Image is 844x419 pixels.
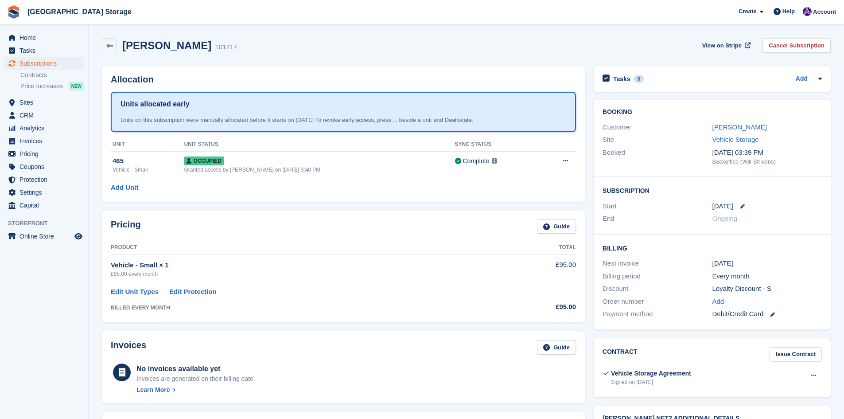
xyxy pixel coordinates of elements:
span: Invoices [19,135,73,147]
a: Vehicle Storage [712,136,759,143]
div: Every month [712,271,822,282]
div: Units on this subscription were manually allocated before it starts on [DATE] To revoke early acc... [121,116,566,125]
div: 465 [113,156,184,166]
img: Hollie Harvey [803,7,812,16]
div: 101217 [215,42,237,52]
a: Price increases NEW [20,81,84,91]
span: Storefront [8,219,88,228]
span: Ongoing [712,215,738,222]
a: Add [796,74,808,84]
h2: Pricing [111,219,141,234]
a: menu [4,96,84,109]
th: Unit [111,137,184,152]
div: Order number [603,297,712,307]
span: Pricing [19,148,73,160]
a: menu [4,44,84,57]
span: Home [19,31,73,44]
div: Debit/Credit Card [712,309,822,319]
a: menu [4,122,84,134]
a: View on Stripe [699,38,752,53]
div: Backoffice (Will Strivens) [712,157,822,166]
a: Add Unit [111,183,138,193]
th: Unit Status [184,137,455,152]
a: Add [712,297,724,307]
div: Invoices are generated on their billing date. [136,374,255,384]
h2: Billing [603,243,822,252]
h2: [PERSON_NAME] [122,39,211,51]
span: Online Store [19,230,73,243]
h2: Subscription [603,186,822,195]
a: menu [4,173,84,186]
div: £95.00 [501,302,576,312]
div: Vehicle - Small × 1 [111,260,501,270]
div: 0 [634,75,644,83]
h2: Tasks [613,75,630,83]
a: menu [4,109,84,121]
div: £95.00 every month [111,270,501,278]
div: Start [603,201,712,211]
a: Edit Unit Types [111,287,159,297]
a: menu [4,57,84,70]
div: Billing period [603,271,712,282]
td: £95.00 [501,255,576,283]
div: Vehicle Storage Agreement [611,369,691,378]
span: Settings [19,186,73,199]
div: [DATE] [712,258,822,269]
div: NEW [69,82,84,90]
div: Complete [463,157,490,166]
div: Signed on [DATE] [611,378,691,386]
div: End [603,214,712,224]
a: Guide [537,219,576,234]
a: menu [4,199,84,211]
div: Customer [603,122,712,133]
img: icon-info-grey-7440780725fd019a000dd9b08b2336e03edf1995a4989e88bcd33f0948082b44.svg [492,158,497,164]
h2: Contract [603,347,638,362]
div: Discount [603,284,712,294]
a: menu [4,31,84,44]
a: menu [4,161,84,173]
span: Help [782,7,795,16]
div: Granted access by [PERSON_NAME] on [DATE] 3:40 PM [184,166,455,174]
a: menu [4,186,84,199]
div: Next invoice [603,258,712,269]
span: Capital [19,199,73,211]
a: [GEOGRAPHIC_DATA] Storage [24,4,135,19]
a: menu [4,135,84,147]
div: Loyalty Discount - S [712,284,822,294]
span: View on Stripe [702,41,742,50]
h1: Units allocated early [121,99,190,110]
img: stora-icon-8386f47178a22dfd0bd8f6a31ec36ba5ce8667c1dd55bd0f319d3a0aa187defe.svg [7,5,20,19]
h2: Invoices [111,340,146,355]
h2: Booking [603,109,822,116]
a: Learn More [136,385,255,395]
div: No invoices available yet [136,364,255,374]
span: Sites [19,96,73,109]
div: [DATE] 03:39 PM [712,148,822,158]
th: Total [501,241,576,255]
h2: Allocation [111,74,576,85]
a: [PERSON_NAME] [712,123,767,131]
div: Booked [603,148,712,166]
span: Tasks [19,44,73,57]
th: Sync Status [455,137,539,152]
span: Coupons [19,161,73,173]
div: Vehicle - Small [113,166,184,174]
div: BILLED EVERY MONTH [111,304,501,312]
span: Account [813,8,836,16]
div: Site [603,135,712,145]
span: Price increases [20,82,63,90]
a: menu [4,230,84,243]
a: menu [4,148,84,160]
a: Preview store [73,231,84,242]
span: Subscriptions [19,57,73,70]
a: Edit Protection [169,287,217,297]
span: Occupied [184,157,224,165]
a: Issue Contract [770,347,822,362]
span: Protection [19,173,73,186]
span: CRM [19,109,73,121]
a: Guide [537,340,576,355]
th: Product [111,241,501,255]
a: Contracts [20,71,84,79]
span: Analytics [19,122,73,134]
div: Learn More [136,385,170,395]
